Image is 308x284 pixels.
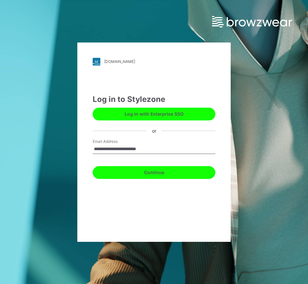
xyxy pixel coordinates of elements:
button: Log in with Enterprise SSO [93,108,215,120]
label: Email Address [93,139,137,144]
a: [DOMAIN_NAME] [93,58,215,65]
div: [DOMAIN_NAME] [104,59,135,64]
div: Log in to Stylezone [93,94,215,105]
img: stylezone-logo.562084cfcfab977791bfbf7441f1a819.svg [93,58,100,65]
div: or [147,127,161,134]
img: browzwear-logo.e42bd6dac1945053ebaf764b6aa21510.svg [212,16,292,27]
button: Continue [93,166,215,179]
